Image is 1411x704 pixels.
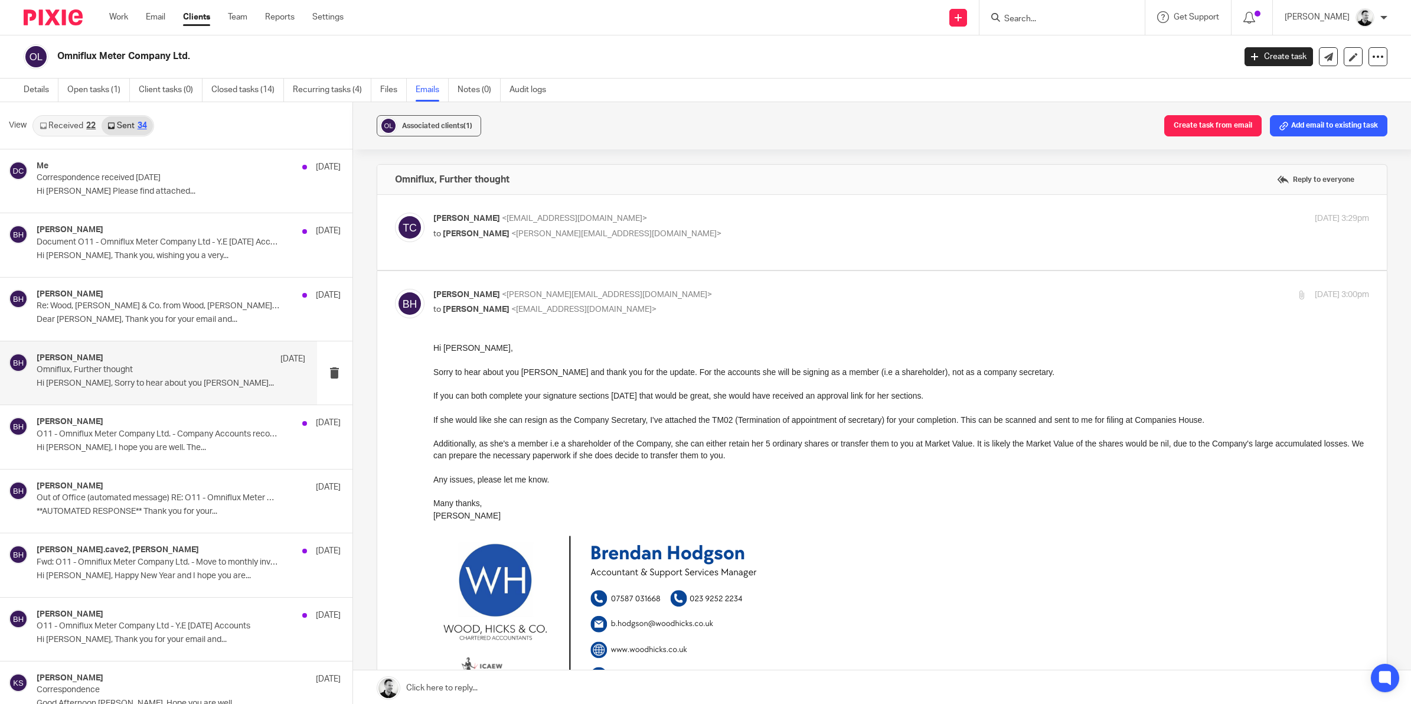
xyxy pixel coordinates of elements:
[34,116,102,135] a: Received22
[502,291,712,299] span: <[PERSON_NAME][EMAIL_ADDRESS][DOMAIN_NAME]>
[37,685,280,695] p: Correspondence
[380,79,407,102] a: Files
[37,621,280,631] p: O11 - Omniflux Meter Company Ltd - Y.E [DATE] Accounts
[416,79,449,102] a: Emails
[37,237,280,247] p: Document O11 - Omniflux Meter Company Ltd - Y.E [DATE] Accounts Package has been completed
[511,305,656,314] span: <[EMAIL_ADDRESS][DOMAIN_NAME]>
[37,443,341,453] p: Hi [PERSON_NAME], I hope you are well. The...
[24,44,48,69] img: svg%3E
[316,673,341,685] p: [DATE]
[1285,11,1350,23] p: [PERSON_NAME]
[37,187,341,197] p: Hi [PERSON_NAME] Please find attached...
[37,379,305,389] p: Hi [PERSON_NAME], Sorry to hear about you [PERSON_NAME]...
[1003,14,1109,25] input: Search
[1174,13,1219,21] span: Get Support
[433,305,441,314] span: to
[813,410,881,417] span: can be found on our website.
[316,289,341,301] p: [DATE]
[1270,115,1387,136] button: Add email to existing task
[37,251,341,261] p: Hi [PERSON_NAME], Thank you, wishing you a very...
[109,11,128,23] a: Work
[316,545,341,557] p: [DATE]
[37,481,103,491] h4: [PERSON_NAME]
[228,11,247,23] a: Team
[9,161,28,180] img: svg%3E
[37,225,103,235] h4: [PERSON_NAME]
[67,79,130,102] a: Open tasks (1)
[9,225,28,244] img: svg%3E
[37,507,341,517] p: **AUTOMATED RESPONSE** Thank you for your...
[9,353,28,372] img: svg%3E
[37,301,280,311] p: Re: Wood, [PERSON_NAME] & Co. from Wood, [PERSON_NAME] & Co. has sent you a reminder to sign O11 ...
[37,558,280,568] p: Fwd: O11 - Omniflux Meter Company Ltd. - Move to monthly invoicing for Accounts period ending 202...
[211,79,284,102] a: Closed tasks (14)
[265,11,295,23] a: Reports
[377,115,481,136] button: Associated clients(1)
[37,429,280,439] p: O11 - Omniflux Meter Company Ltd. - Company Accounts records for Y.E [DATE]
[37,417,103,427] h4: [PERSON_NAME]
[316,161,341,173] p: [DATE]
[37,289,103,299] h4: [PERSON_NAME]
[37,365,252,375] p: Omniflux, Further thought
[433,291,500,299] span: [PERSON_NAME]
[280,353,305,365] p: [DATE]
[1315,289,1369,301] p: [DATE] 3:00pm
[433,230,441,238] span: to
[443,230,509,238] span: [PERSON_NAME]
[86,122,96,130] div: 22
[139,79,202,102] a: Client tasks (0)
[463,122,472,129] span: (1)
[316,417,341,429] p: [DATE]
[509,79,555,102] a: Audit logs
[1315,213,1369,225] p: [DATE] 3:29pm
[37,545,199,555] h4: [PERSON_NAME].cave2, [PERSON_NAME]
[316,481,341,493] p: [DATE]
[316,610,341,621] p: [DATE]
[37,610,103,620] h4: [PERSON_NAME]
[395,213,424,242] img: svg%3E
[9,119,27,132] span: View
[9,289,28,308] img: svg%3E
[102,116,152,135] a: Sent34
[1164,115,1262,136] button: Create task from email
[9,545,28,564] img: svg%3E
[24,9,83,25] img: Pixie
[37,571,341,581] p: Hi [PERSON_NAME], Happy New Year and I hope you are...
[37,673,103,683] h4: [PERSON_NAME]
[380,117,397,135] img: svg%3E
[24,79,58,102] a: Details
[138,122,147,130] div: 34
[37,173,280,183] p: Correspondence received [DATE]
[37,493,280,503] p: Out of Office (automated message) RE: O11 - Omniflux Meter Company Ltd. - 2023 Company Accounts r...
[458,79,501,102] a: Notes (0)
[57,50,993,63] h2: Omniflux Meter Company Ltd.
[9,417,28,436] img: svg%3E
[146,11,165,23] a: Email
[37,635,341,645] p: Hi [PERSON_NAME], Thank you for your email and...
[37,161,48,171] h4: Me
[293,79,371,102] a: Recurring tasks (4)
[395,289,424,318] img: svg%3E
[402,122,472,129] span: Associated clients
[1245,47,1313,66] a: Create task
[502,214,647,223] span: <[EMAIL_ADDRESS][DOMAIN_NAME]>
[37,315,341,325] p: Dear [PERSON_NAME], Thank you for your email and...
[1356,8,1374,27] img: Dave_2025.jpg
[183,11,210,23] a: Clients
[316,225,341,237] p: [DATE]
[443,305,509,314] span: [PERSON_NAME]
[9,673,28,692] img: svg%3E
[9,610,28,628] img: svg%3E
[37,353,103,363] h4: [PERSON_NAME]
[433,214,500,223] span: [PERSON_NAME]
[1274,171,1357,188] label: Reply to everyone
[9,481,28,500] img: svg%3E
[312,11,344,23] a: Settings
[511,230,721,238] span: <[PERSON_NAME][EMAIL_ADDRESS][DOMAIN_NAME]>
[395,174,509,185] h4: Omniflux, Further thought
